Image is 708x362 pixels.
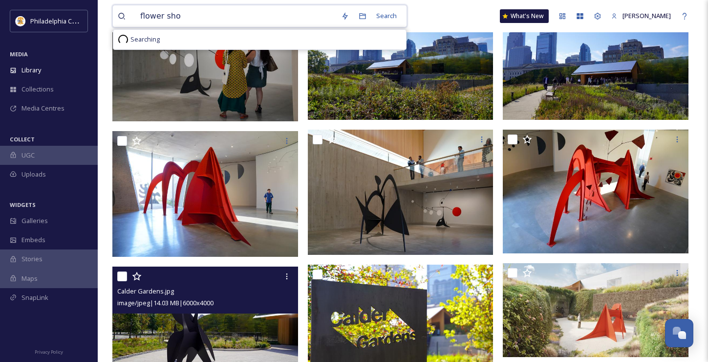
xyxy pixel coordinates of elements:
[21,85,54,94] span: Collections
[665,319,693,347] button: Open Chat
[371,6,402,25] div: Search
[21,170,46,179] span: Uploads
[35,349,63,355] span: Privacy Policy
[622,11,671,20] span: [PERSON_NAME]
[135,5,336,27] input: Search your library
[21,104,64,113] span: Media Centres
[16,16,25,26] img: download.jpeg
[503,263,691,358] img: Calder Gardens Rendering-4.jpg
[35,345,63,357] a: Privacy Policy
[21,151,35,160] span: UGC
[30,16,154,25] span: Philadelphia Convention & Visitors Bureau
[130,35,160,44] span: Searching
[117,287,174,295] span: Calder Gardens.jpg
[308,129,496,255] img: Calder Gardens.jpg
[21,235,45,245] span: Embeds
[10,201,36,208] span: WIDGETS
[21,254,43,264] span: Stories
[10,50,28,58] span: MEDIA
[21,274,38,283] span: Maps
[117,298,214,307] span: image/jpeg | 14.03 MB | 6000 x 4000
[112,131,300,257] img: Calder Gardens.jpg
[503,129,688,253] img: Calder Gardens.jpg
[606,6,676,25] a: [PERSON_NAME]
[21,216,48,226] span: Galleries
[21,293,48,302] span: SnapLink
[500,9,549,23] a: What's New
[21,66,41,75] span: Library
[10,136,35,143] span: COLLECT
